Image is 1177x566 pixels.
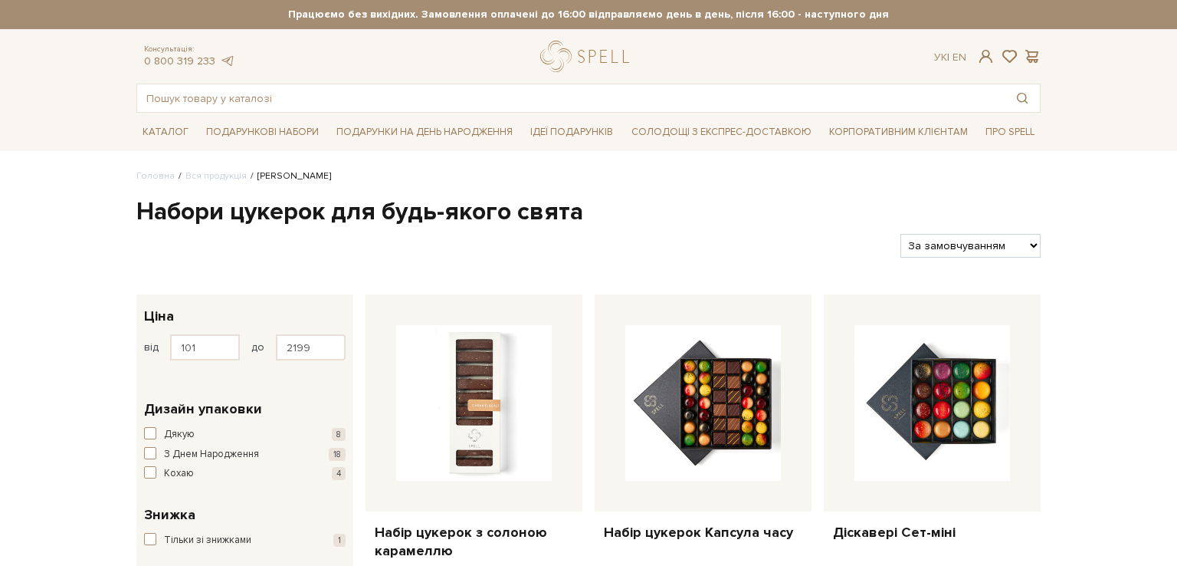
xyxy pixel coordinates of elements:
[375,524,573,560] a: Набір цукерок з солоною карамеллю
[333,534,346,547] span: 1
[540,41,636,72] a: logo
[1005,84,1040,112] button: Пошук товару у каталозі
[625,119,818,145] a: Солодощі з експрес-доставкою
[144,533,346,548] button: Тільки зі знижками 1
[219,54,234,67] a: telegram
[247,169,331,183] li: [PERSON_NAME]
[144,466,346,482] button: Кохаю 4
[164,427,195,443] span: Дякую
[332,428,346,441] span: 8
[164,447,259,462] span: З Днем Народження
[144,341,159,354] span: від
[185,170,247,182] a: Вся продукція
[979,120,1041,144] a: Про Spell
[947,51,949,64] span: |
[330,120,519,144] a: Подарунки на День народження
[144,505,195,525] span: Знижка
[952,51,966,64] a: En
[332,467,346,480] span: 4
[144,399,262,420] span: Дизайн упаковки
[164,533,251,548] span: Тільки зі знижками
[170,334,240,360] input: Ціна
[200,120,325,144] a: Подарункові набори
[144,44,234,54] span: Консультація:
[137,84,1005,112] input: Пошук товару у каталозі
[144,427,346,443] button: Дякую 8
[524,120,619,144] a: Ідеї подарунків
[823,120,974,144] a: Корпоративним клієнтам
[144,447,346,462] button: З Днем Народження 18
[144,306,174,327] span: Ціна
[833,524,1031,541] a: Діскавері Сет-міні
[604,524,802,541] a: Набір цукерок Капсула часу
[136,196,1041,229] h1: Набори цукерок для будь-якого свята
[164,466,194,482] span: Кохаю
[136,170,175,182] a: Головна
[934,51,966,64] div: Ук
[144,54,215,67] a: 0 800 319 233
[136,8,1041,21] strong: Працюємо без вихідних. Замовлення оплачені до 16:00 відправляємо день в день, після 16:00 - насту...
[329,448,346,461] span: 18
[136,120,195,144] a: Каталог
[251,341,264,354] span: до
[276,334,346,360] input: Ціна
